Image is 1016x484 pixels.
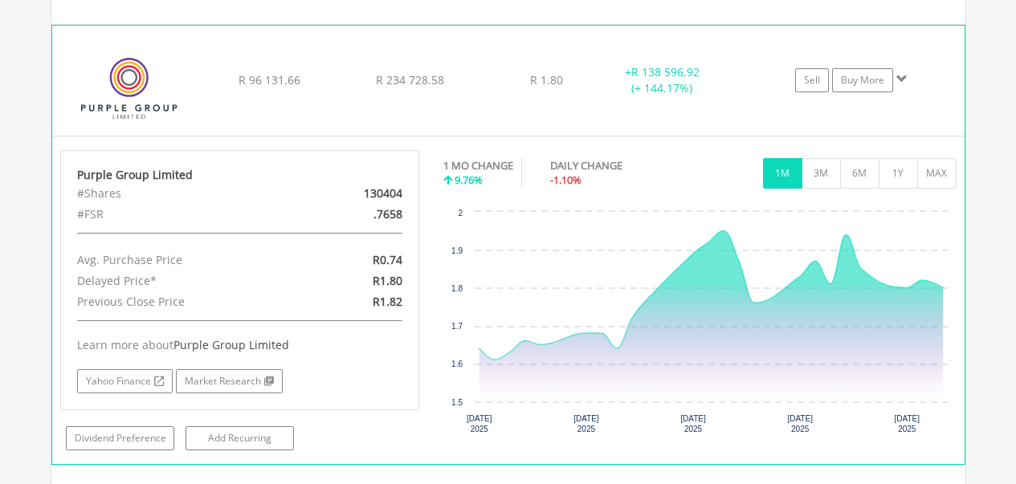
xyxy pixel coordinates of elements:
[373,252,402,267] span: R0.74
[65,270,298,291] div: Delayed Price*
[802,158,841,189] button: 3M
[77,167,403,183] div: Purple Group Limited
[451,360,463,368] text: 1.6
[573,414,599,433] text: [DATE] 2025
[65,183,298,204] div: #Shares
[298,204,414,225] div: .7658
[451,322,463,331] text: 1.7
[186,426,294,450] a: Add Recurring
[66,426,174,450] a: Dividend Preference
[458,209,463,218] text: 2
[530,72,563,87] span: R 1.80
[840,158,879,189] button: 6M
[443,158,513,173] div: 1 MO CHANGE
[239,72,300,87] span: R 96 131.66
[455,173,483,187] span: 9.76%
[917,158,957,189] button: MAX
[832,68,893,92] a: Buy More
[298,183,414,204] div: 130404
[631,64,700,79] span: R 138 596.92
[65,250,298,270] div: Avg. Purchase Price
[373,294,402,309] span: R1.82
[77,369,173,393] a: Yahoo Finance
[550,173,581,187] span: -1.10%
[176,369,283,393] a: Market Research
[602,64,722,96] div: + (+ 144.17%)
[787,414,813,433] text: [DATE] 2025
[795,68,829,92] a: Sell
[443,204,956,445] svg: Interactive chart
[373,273,402,288] span: R1.80
[65,291,298,312] div: Previous Close Price
[467,414,492,433] text: [DATE] 2025
[60,46,198,131] img: EQU.ZA.PPE.png
[376,72,444,87] span: R 234 728.58
[451,246,463,255] text: 1.9
[173,337,289,352] span: Purple Group Limited
[65,204,298,225] div: #FSR
[550,158,679,173] div: DAILY CHANGE
[763,158,802,189] button: 1M
[879,158,918,189] button: 1Y
[451,398,463,407] text: 1.5
[680,414,706,433] text: [DATE] 2025
[895,414,920,433] text: [DATE] 2025
[451,284,463,293] text: 1.8
[77,337,403,353] div: Learn more about
[443,204,957,445] div: Chart. Highcharts interactive chart.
